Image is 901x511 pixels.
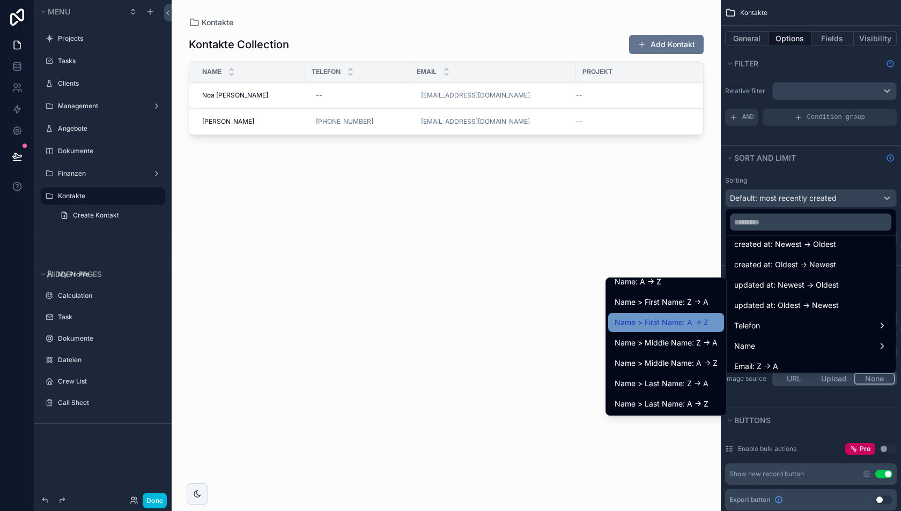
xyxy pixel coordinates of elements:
span: Name [202,67,221,76]
span: Name > First Name: A -> Z [615,316,708,329]
span: Name [734,340,755,352]
span: Telefon [734,319,760,332]
span: Name > Last Name: A -> Z [615,397,708,410]
span: created at: Oldest -> Newest [734,258,836,271]
span: created at: Newest -> Oldest [734,238,836,251]
span: updated at: Newest -> Oldest [734,279,839,291]
span: Projekt [582,67,612,76]
span: Telefon [312,67,341,76]
span: Name > Last Name: Z -> A [615,377,708,390]
span: Name > Middle Name: A -> Z [615,357,718,370]
span: Name: A -> Z [615,275,661,288]
span: Email [417,67,437,76]
span: Name > Middle Name: Z -> A [615,336,718,349]
span: updated at: Oldest -> Newest [734,299,839,312]
span: Email: Z -> A [734,360,778,373]
span: Name > First Name: Z -> A [615,296,708,309]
